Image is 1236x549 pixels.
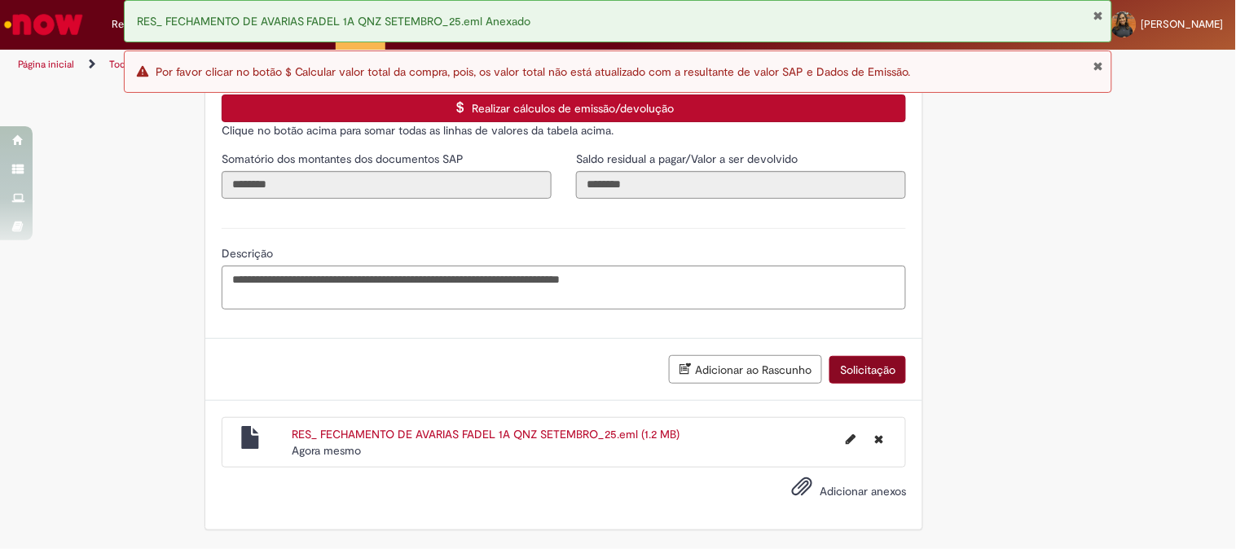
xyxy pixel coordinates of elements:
a: Página inicial [18,58,74,71]
button: Excluir RES_ FECHAMENTO DE AVARIAS FADEL 1A QNZ SETEMBRO_25.eml [864,426,893,452]
span: Requisições [112,16,169,33]
time: 30/09/2025 14:36:13 [292,443,361,458]
span: Descrição [222,246,276,261]
p: Clique no botão acima para somar todas as linhas de valores da tabela acima. [222,122,906,138]
span: Adicionar anexos [820,484,906,498]
textarea: Descrição [222,266,906,310]
button: Adicionar anexos [787,472,816,509]
button: Editar nome de arquivo RES_ FECHAMENTO DE AVARIAS FADEL 1A QNZ SETEMBRO_25.eml [836,426,865,452]
button: Fechar Notificação [1093,59,1103,72]
input: Saldo residual a pagar/Valor a ser devolvido [576,171,906,199]
span: [PERSON_NAME] [1141,17,1224,31]
span: Somente leitura - Somatório dos montantes dos documentos SAP [222,152,467,166]
button: Realizar cálculos de emissão/devolução [222,94,906,122]
button: Adicionar ao Rascunho [669,355,822,384]
label: Somente leitura - Somatório dos montantes dos documentos SAP [222,151,467,167]
span: RES_ FECHAMENTO DE AVARIAS FADEL 1A QNZ SETEMBRO_25.eml Anexado [137,14,531,29]
a: Todos os Catálogos [109,58,196,71]
span: Somente leitura - Saldo residual a pagar/Valor a ser devolvido [576,152,801,166]
ul: Trilhas de página [12,50,812,80]
input: Somatório dos montantes dos documentos SAP [222,171,552,199]
button: Fechar Notificação [1093,9,1103,22]
span: Agora mesmo [292,443,361,458]
label: Somente leitura - Saldo residual a pagar/Valor a ser devolvido [576,151,801,167]
img: ServiceNow [2,8,86,41]
a: RES_ FECHAMENTO DE AVARIAS FADEL 1A QNZ SETEMBRO_25.eml (1.2 MB) [292,427,680,441]
span: Por favor clicar no botão $ Calcular valor total da compra, pois, os valor total não está atualiz... [156,64,911,79]
button: Solicitação [829,356,906,384]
